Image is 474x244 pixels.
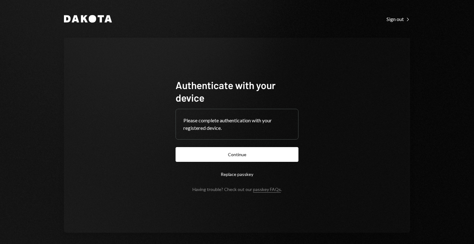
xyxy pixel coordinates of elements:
div: Having trouble? Check out our . [192,187,282,192]
a: passkey FAQs [253,187,281,193]
div: Please complete authentication with your registered device. [183,117,291,132]
h1: Authenticate with your device [176,79,298,104]
div: Sign out [387,16,410,22]
button: Continue [176,147,298,162]
a: Sign out [387,15,410,22]
button: Replace passkey [176,167,298,182]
